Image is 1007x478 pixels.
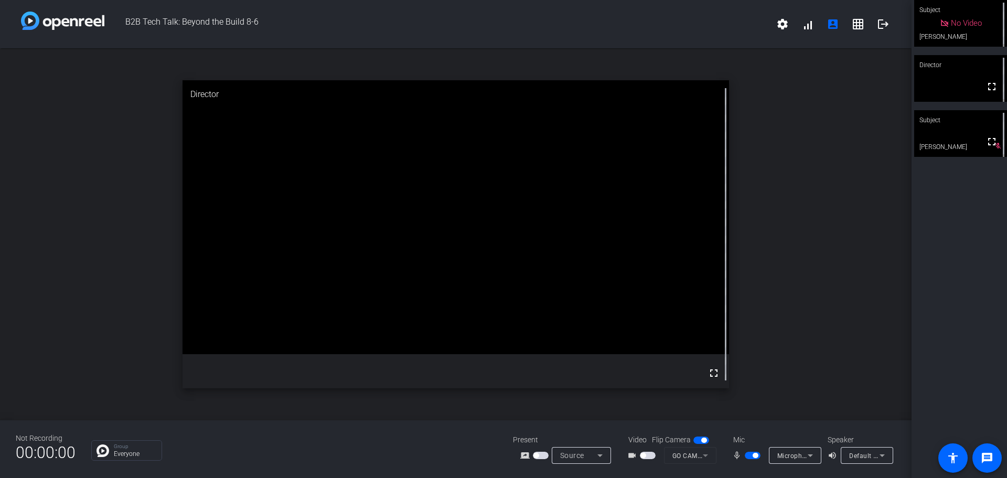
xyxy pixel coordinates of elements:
span: Source [560,451,584,460]
mat-icon: fullscreen [985,135,998,148]
div: Present [513,434,618,445]
div: Mic [723,434,828,445]
span: Microphone (GO CAM MICROPHONE) (1bcf:587a) [777,451,928,460]
div: Director [183,80,730,109]
span: Flip Camera [652,434,691,445]
mat-icon: videocam_outline [627,449,640,462]
img: Chat Icon [97,444,109,457]
mat-icon: fullscreen [985,80,998,93]
span: No Video [951,18,982,28]
div: Subject [914,110,1007,130]
div: Director [914,55,1007,75]
p: Everyone [114,451,156,457]
p: Group [114,444,156,449]
mat-icon: accessibility [947,452,959,464]
span: 00:00:00 [16,440,76,465]
span: Video [628,434,647,445]
mat-icon: volume_up [828,449,840,462]
mat-icon: mic_none [732,449,745,462]
div: Not Recording [16,433,76,444]
mat-icon: screen_share_outline [520,449,533,462]
div: Speaker [828,434,891,445]
mat-icon: message [981,452,993,464]
span: Default - Speakers (Realtek(R) Audio) [849,451,962,460]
